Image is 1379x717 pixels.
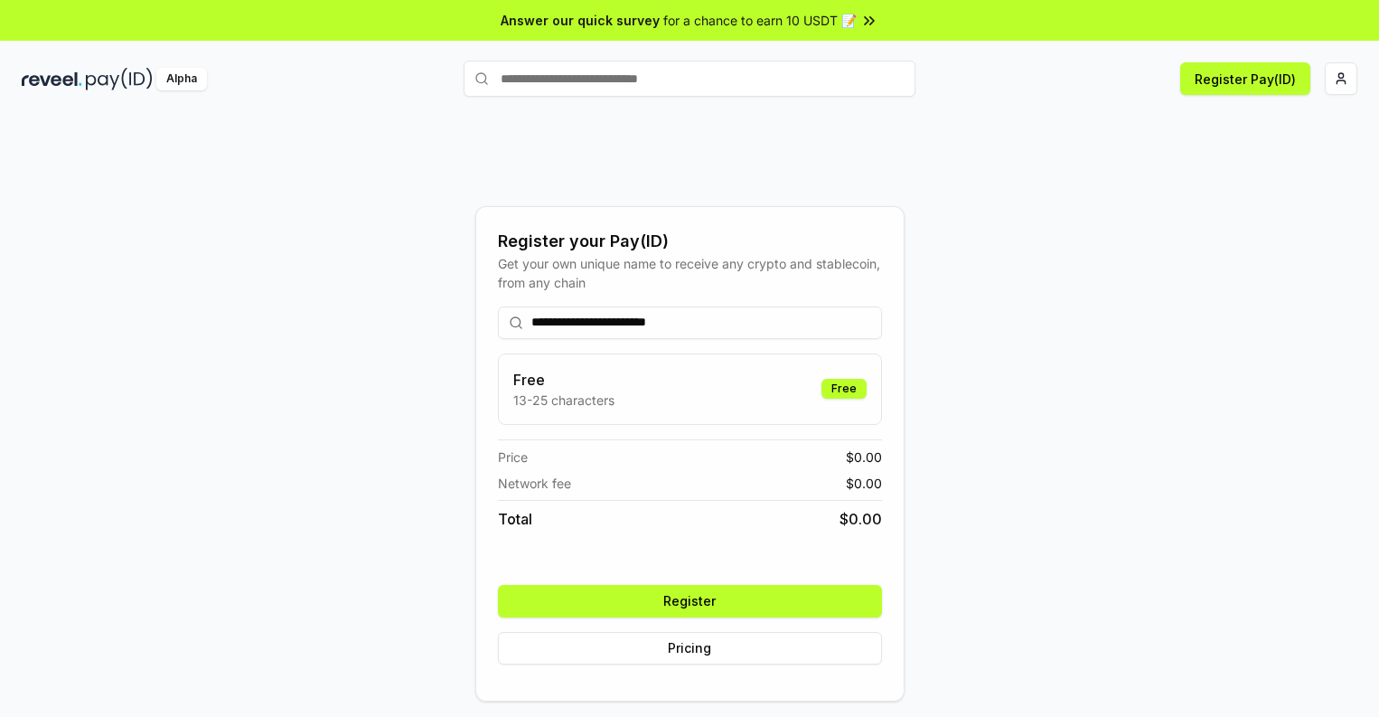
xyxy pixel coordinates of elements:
[498,474,571,493] span: Network fee
[498,254,882,292] div: Get your own unique name to receive any crypto and stablecoin, from any chain
[498,229,882,254] div: Register your Pay(ID)
[513,369,614,391] h3: Free
[846,448,882,467] span: $ 0.00
[86,68,153,90] img: pay_id
[498,585,882,618] button: Register
[498,448,528,467] span: Price
[1180,62,1310,95] button: Register Pay(ID)
[840,508,882,530] span: $ 0.00
[498,508,532,530] span: Total
[663,11,857,30] span: for a chance to earn 10 USDT 📝
[501,11,660,30] span: Answer our quick survey
[498,632,882,665] button: Pricing
[156,68,207,90] div: Alpha
[513,391,614,410] p: 13-25 characters
[22,68,82,90] img: reveel_dark
[846,474,882,493] span: $ 0.00
[821,379,867,399] div: Free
